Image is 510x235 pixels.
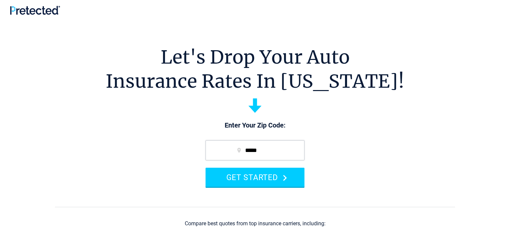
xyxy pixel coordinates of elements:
[206,168,304,187] button: GET STARTED
[199,121,311,130] p: Enter Your Zip Code:
[206,140,304,160] input: zip code
[10,6,60,15] img: Pretected Logo
[106,45,404,93] h1: Let's Drop Your Auto Insurance Rates In [US_STATE]!
[185,221,326,227] div: Compare best quotes from top insurance carriers, including:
